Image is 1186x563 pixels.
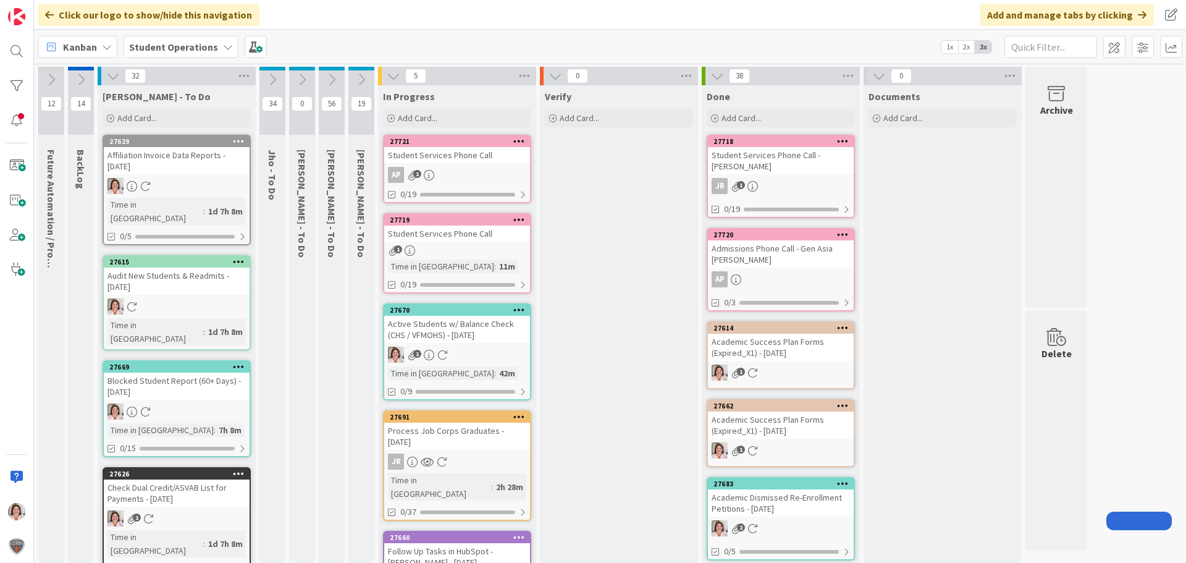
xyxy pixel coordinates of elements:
[493,480,526,494] div: 2h 28m
[104,136,250,147] div: 27629
[214,423,216,437] span: :
[383,303,531,400] a: 27670Active Students w/ Balance Check (CHS / VFMOHS) - [DATE]EWTime in [GEOGRAPHIC_DATA]:42m0/9
[104,468,250,507] div: 27626Check Dual Credit/ASVAB List for Payments - [DATE]
[1041,346,1072,361] div: Delete
[712,178,728,194] div: JR
[712,520,728,536] img: EW
[321,96,342,111] span: 56
[707,135,855,218] a: 27718Student Services Phone Call - [PERSON_NAME]JR0/19
[737,368,745,376] span: 1
[713,137,854,146] div: 27718
[104,298,250,315] div: EW
[496,366,518,380] div: 42m
[8,503,25,520] img: EW
[120,230,132,243] span: 0/5
[107,423,214,437] div: Time in [GEOGRAPHIC_DATA]
[708,520,854,536] div: EW
[384,214,530,242] div: 27719Student Services Phone Call
[109,137,250,146] div: 27629
[41,96,62,111] span: 12
[8,8,25,25] img: Visit kanbanzone.com
[1004,36,1097,58] input: Quick Filter...
[405,69,426,83] span: 5
[400,506,416,519] span: 0/37
[390,533,530,542] div: 27660
[941,41,958,53] span: 1x
[384,136,530,147] div: 27721
[413,350,421,358] span: 1
[413,170,421,178] span: 1
[70,96,91,111] span: 14
[103,255,251,350] a: 27615Audit New Students & Readmits - [DATE]EWTime in [GEOGRAPHIC_DATA]:1d 7h 8m
[737,523,745,531] span: 2
[400,188,416,201] span: 0/19
[708,442,854,459] div: EW
[326,150,338,258] span: Eric - To Do
[400,278,416,291] span: 0/19
[713,324,854,332] div: 27614
[120,442,136,455] span: 0/15
[216,423,245,437] div: 7h 8m
[205,325,246,339] div: 1d 7h 8m
[104,178,250,194] div: EW
[107,510,124,527] img: EW
[708,136,854,174] div: 27718Student Services Phone Call - [PERSON_NAME]
[384,167,530,183] div: AP
[107,404,124,420] img: EW
[203,325,205,339] span: :
[496,260,518,273] div: 11m
[708,136,854,147] div: 27718
[891,69,912,83] span: 0
[109,258,250,266] div: 27615
[394,245,402,253] span: 1
[129,41,218,53] b: Student Operations
[383,135,531,203] a: 27721Student Services Phone CallAP0/19
[708,478,854,517] div: 27683Academic Dismissed Re-Enrollment Petitions - [DATE]
[103,135,251,245] a: 27629Affiliation Invoice Data Reports - [DATE]EWTime in [GEOGRAPHIC_DATA]:1d 7h 8m0/5
[103,90,211,103] span: Emilie - To Do
[205,537,246,551] div: 1d 7h 8m
[708,400,854,412] div: 27662
[708,178,854,194] div: JR
[708,478,854,489] div: 27683
[398,112,437,124] span: Add Card...
[351,96,372,111] span: 19
[107,318,203,345] div: Time in [GEOGRAPHIC_DATA]
[266,150,279,200] span: Jho - To Do
[104,510,250,527] div: EW
[384,226,530,242] div: Student Services Phone Call
[390,216,530,224] div: 27719
[712,442,728,459] img: EW
[107,298,124,315] img: EW
[292,96,313,111] span: 0
[721,112,761,124] span: Add Card...
[400,385,412,398] span: 0/9
[388,473,491,501] div: Time in [GEOGRAPHIC_DATA]
[117,112,157,124] span: Add Card...
[45,150,57,318] span: Future Automation / Process Building
[104,480,250,507] div: Check Dual Credit/ASVAB List for Payments - [DATE]
[104,373,250,400] div: Blocked Student Report (60+ Days) - [DATE]
[104,256,250,295] div: 27615Audit New Students & Readmits - [DATE]
[713,480,854,488] div: 27683
[708,365,854,381] div: EW
[883,112,923,124] span: Add Card...
[390,137,530,146] div: 27721
[1040,103,1073,117] div: Archive
[494,366,496,380] span: :
[383,213,531,294] a: 27719Student Services Phone CallTime in [GEOGRAPHIC_DATA]:11m0/19
[707,90,730,103] span: Done
[384,347,530,363] div: EW
[707,477,855,561] a: 27683Academic Dismissed Re-Enrollment Petitions - [DATE]EW0/5
[125,69,146,83] span: 32
[567,69,588,83] span: 0
[724,545,736,558] span: 0/5
[560,112,599,124] span: Add Card...
[384,305,530,316] div: 27670
[707,399,855,467] a: 27662Academic Success Plan Forms (Expired_X1) - [DATE]EW
[262,96,283,111] span: 34
[708,400,854,439] div: 27662Academic Success Plan Forms (Expired_X1) - [DATE]
[104,362,250,373] div: 27669
[104,136,250,174] div: 27629Affiliation Invoice Data Reports - [DATE]
[38,4,259,26] div: Click our logo to show/hide this navigation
